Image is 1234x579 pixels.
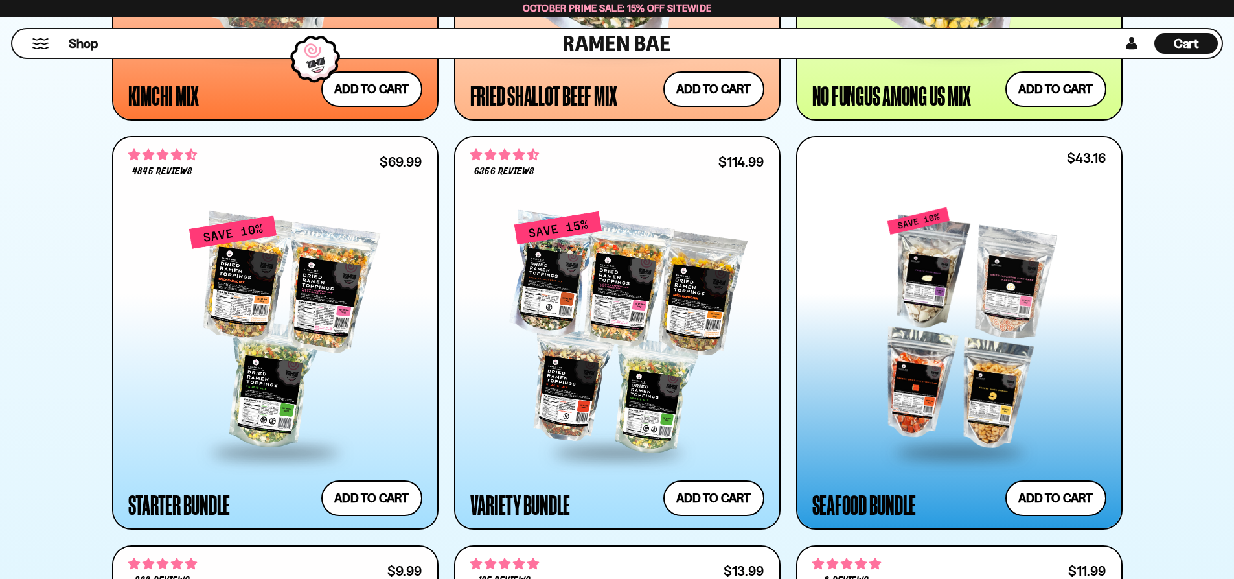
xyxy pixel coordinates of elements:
a: Shop [69,33,98,54]
div: Fried Shallot Beef Mix [470,84,618,107]
button: Add to cart [663,480,764,516]
div: $43.16 [1067,152,1106,164]
span: 4.71 stars [128,147,197,163]
div: $13.99 [724,565,764,577]
div: Cart [1154,29,1218,58]
div: Seafood Bundle [812,493,917,516]
span: 4.90 stars [470,556,539,573]
span: Cart [1174,36,1199,51]
span: 4.75 stars [812,556,881,573]
a: 4.71 stars 4845 reviews $69.99 Starter Bundle Add to cart [112,136,439,530]
button: Add to cart [663,71,764,107]
span: Shop [69,35,98,53]
div: $11.99 [1068,565,1106,577]
button: Mobile Menu Trigger [32,38,49,49]
span: 6356 reviews [474,167,534,177]
span: 4845 reviews [132,167,192,177]
div: Kimchi Mix [128,84,200,107]
button: Add to cart [321,480,422,516]
button: Add to cart [1005,480,1106,516]
div: $9.99 [387,565,422,577]
div: Variety Bundle [470,493,571,516]
div: No Fungus Among Us Mix [812,84,972,107]
div: Starter Bundle [128,493,231,516]
a: $43.16 Seafood Bundle Add to cart [796,136,1123,530]
span: October Prime Sale: 15% off Sitewide [523,2,712,14]
a: 4.63 stars 6356 reviews $114.99 Variety Bundle Add to cart [454,136,781,530]
span: 4.77 stars [128,556,197,573]
button: Add to cart [1005,71,1106,107]
div: $69.99 [380,156,422,168]
span: 4.63 stars [470,147,539,163]
button: Add to cart [321,71,422,107]
div: $114.99 [718,156,764,168]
